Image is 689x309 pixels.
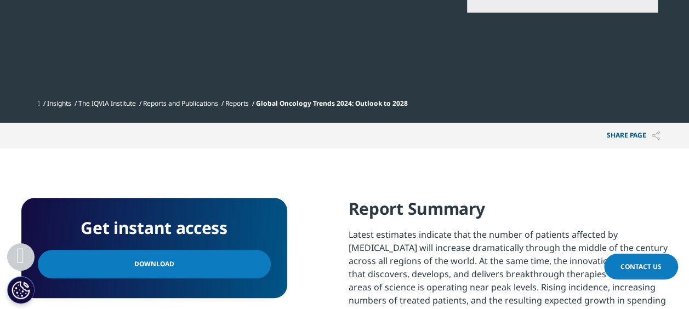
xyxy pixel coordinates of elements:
a: Reports [225,99,249,108]
button: Cookie Settings [7,276,35,304]
span: Contact Us [620,262,662,271]
a: Download [38,250,271,278]
img: Share PAGE [652,131,660,140]
p: Share PAGE [599,123,668,148]
span: Download [134,258,174,270]
a: The IQVIA Institute [78,99,136,108]
a: Contact Us [604,254,678,279]
button: Share PAGEShare PAGE [599,123,668,148]
h4: Report Summary [349,198,668,228]
a: Reports and Publications [143,99,218,108]
h4: Get instant access [38,214,271,242]
span: Global Oncology Trends 2024: Outlook to 2028 [256,99,408,108]
a: Insights [47,99,71,108]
